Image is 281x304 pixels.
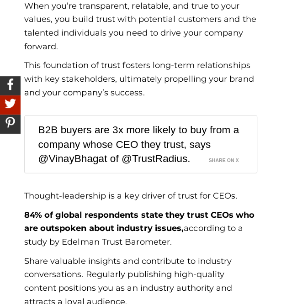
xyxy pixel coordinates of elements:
a: Share on X [208,152,249,164]
p: Thought-leadership is a key driver of trust for CEOs. [24,189,257,203]
a: B2B buyers are 3x more likely to buy from a company whose CEO they trust, says @VinayBhagat of @T... [38,117,239,171]
p: This foundation of trust fosters long-term relationships with key stakeholders, ultimately propel... [24,59,257,100]
img: Share On Pinterest [2,115,18,131]
img: Share On Twitter [2,95,18,111]
strong: 84% of global respondents state they trust CEOs who are outspoken about industry issues, [24,210,255,234]
p: according to a study by Edelman Trust Barometer. [24,209,257,249]
img: Share On Facebook [2,76,18,92]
